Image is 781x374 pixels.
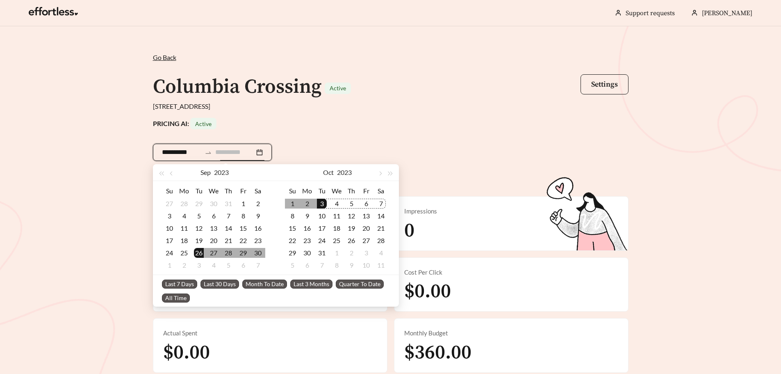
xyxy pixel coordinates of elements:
td: 2023-10-25 [329,234,344,247]
div: 16 [302,223,312,233]
button: Oct [323,164,334,181]
td: 2023-10-15 [285,222,300,234]
td: 2023-11-03 [359,247,373,259]
td: 2023-11-08 [329,259,344,271]
div: 7 [376,199,386,209]
div: 28 [376,236,386,246]
th: Th [221,184,236,197]
button: Sep [200,164,211,181]
div: 17 [317,223,327,233]
td: 2023-10-03 [191,259,206,271]
td: 2023-09-01 [236,197,250,210]
th: Sa [250,184,265,197]
div: 29 [238,248,248,258]
td: 2023-10-30 [300,247,314,259]
td: 2023-09-07 [221,210,236,222]
td: 2023-11-09 [344,259,359,271]
span: Active [195,120,212,127]
td: 2023-09-09 [250,210,265,222]
th: Tu [191,184,206,197]
td: 2023-11-10 [359,259,373,271]
td: 2023-10-02 [300,197,314,210]
div: 23 [302,236,312,246]
div: 31 [317,248,327,258]
td: 2023-10-21 [373,222,388,234]
div: 12 [194,223,204,233]
div: 17 [164,236,174,246]
span: Last 7 Days [162,280,197,289]
div: 6 [302,260,312,270]
td: 2023-11-04 [373,247,388,259]
div: 22 [238,236,248,246]
div: 20 [209,236,219,246]
td: 2023-11-01 [329,247,344,259]
div: 8 [238,211,248,221]
td: 2023-10-11 [329,210,344,222]
span: swap-right [205,149,212,156]
div: 23 [253,236,263,246]
td: 2023-09-03 [162,210,177,222]
td: 2023-10-01 [162,259,177,271]
th: Su [162,184,177,197]
td: 2023-10-17 [314,222,329,234]
td: 2023-09-21 [221,234,236,247]
div: 25 [179,248,189,258]
td: 2023-09-05 [191,210,206,222]
div: 4 [332,199,342,209]
div: 7 [317,260,327,270]
span: Settings [591,80,618,89]
div: 15 [238,223,248,233]
td: 2023-10-16 [300,222,314,234]
td: 2023-09-29 [236,247,250,259]
td: 2023-11-02 [344,247,359,259]
td: 2023-10-09 [300,210,314,222]
div: 24 [317,236,327,246]
td: 2023-11-11 [373,259,388,271]
div: 6 [361,199,371,209]
th: We [206,184,221,197]
td: 2023-10-07 [373,197,388,210]
div: 12 [346,211,356,221]
span: Quarter To Date [336,280,384,289]
td: 2023-10-06 [359,197,373,210]
th: Sa [373,184,388,197]
td: 2023-09-06 [206,210,221,222]
td: 2023-09-17 [162,234,177,247]
div: 27 [164,199,174,209]
div: 26 [194,248,204,258]
div: 30 [253,248,263,258]
div: 6 [238,260,248,270]
span: Last 30 Days [200,280,239,289]
span: 0 [404,218,414,243]
span: to [205,149,212,156]
div: 3 [164,211,174,221]
button: 2023 [337,164,352,181]
div: 4 [209,260,219,270]
td: 2023-09-10 [162,222,177,234]
td: 2023-09-22 [236,234,250,247]
div: 2 [179,260,189,270]
div: 2 [253,199,263,209]
div: 18 [332,223,342,233]
div: 10 [317,211,327,221]
div: 9 [302,211,312,221]
td: 2023-10-19 [344,222,359,234]
div: 25 [332,236,342,246]
div: 10 [361,260,371,270]
div: 31 [223,199,233,209]
span: $0.00 [404,279,451,304]
td: 2023-10-28 [373,234,388,247]
div: 14 [223,223,233,233]
div: 9 [346,260,356,270]
div: 3 [317,199,327,209]
div: 30 [302,248,312,258]
div: 13 [209,223,219,233]
span: $0.00 [163,340,210,365]
td: 2023-10-02 [177,259,191,271]
td: 2023-08-28 [177,197,191,210]
td: 2023-09-11 [177,222,191,234]
div: 29 [194,199,204,209]
span: Month To Date [242,280,287,289]
td: 2023-09-12 [191,222,206,234]
div: [STREET_ADDRESS] [153,101,628,111]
